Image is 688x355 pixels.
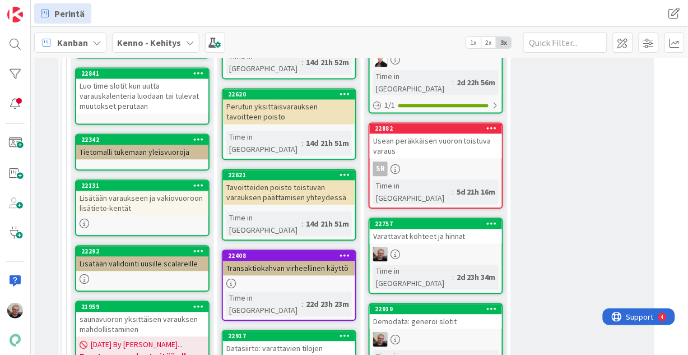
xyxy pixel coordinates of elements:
div: 22621Tavoitteiden poisto toistuvan varauksen päättämisen yhteydessä [223,170,355,205]
div: Tietomalli tukemaan yleisvuoroja [76,145,208,160]
div: VP [370,53,502,67]
div: 22919 [370,305,502,315]
a: 22131Lisätään varaukseen ja vakiovuoroon lisätieto-kentät [75,180,210,237]
div: Time in [GEOGRAPHIC_DATA] [226,212,301,237]
div: 22757 [375,220,502,228]
div: 22917 [228,333,355,340]
div: 22919Demodata: generoi slotit [370,305,502,329]
div: SR [373,162,388,177]
img: JH [7,303,23,319]
div: Time in [GEOGRAPHIC_DATA] [373,180,452,205]
img: JH [373,333,388,347]
div: 22882 [375,125,502,133]
a: 22882Usean peräkkäisen vuoron toistuva varausSRTime in [GEOGRAPHIC_DATA]:5d 21h 16m [369,123,503,209]
span: [DATE] By [PERSON_NAME]... [91,339,183,351]
img: avatar [7,333,23,348]
span: : [452,77,454,89]
div: 22342 [81,136,208,144]
span: Kanban [57,36,88,49]
div: 22919 [375,306,502,313]
div: 22292 [81,248,208,256]
div: 5d 21h 16m [454,186,499,199]
div: JH [370,247,502,262]
div: Demodata: generoi slotit [370,315,502,329]
span: : [452,271,454,284]
div: 22757 [370,219,502,229]
a: 22620Perutun yksittäisvarauksen tavoitteen poistoTime in [GEOGRAPHIC_DATA]:14d 21h 51m [222,89,356,160]
div: Time in [GEOGRAPHIC_DATA] [226,50,301,75]
a: 22621Tavoitteiden poisto toistuvan varauksen päättämisen yhteydessäTime in [GEOGRAPHIC_DATA]:14d ... [222,169,356,241]
div: 2d 22h 56m [454,77,499,89]
img: JH [373,247,388,262]
div: 22131 [81,182,208,190]
a: VPTime in [GEOGRAPHIC_DATA]:2d 22h 56m1/1 [369,13,503,114]
div: 22882Usean peräkkäisen vuoron toistuva varaus [370,124,502,159]
div: 21959 [81,303,208,311]
div: 2d 23h 34m [454,271,499,284]
div: 14d 21h 51m [303,137,352,150]
div: 22131Lisätään varaukseen ja vakiovuoroon lisätieto-kentät [76,181,208,216]
div: 22408 [223,251,355,261]
span: Perintä [54,7,85,20]
span: : [301,57,303,69]
div: 22620 [228,91,355,99]
div: Lisätään varaukseen ja vakiovuoroon lisätieto-kentät [76,191,208,216]
b: Kenno - Kehitys [117,37,181,48]
div: 22292Lisätään validointi uusille scalareille [76,247,208,271]
span: : [301,137,303,150]
div: Time in [GEOGRAPHIC_DATA] [226,292,301,317]
div: 22131 [76,181,208,191]
div: 22292 [76,247,208,257]
div: 22408Transaktiokahvan virheellinen käyttö [223,251,355,276]
div: 14d 21h 51m [303,218,352,230]
div: 22342Tietomalli tukemaan yleisvuoroja [76,135,208,160]
span: 1 / 1 [384,100,395,112]
div: SR [370,162,502,177]
div: saunavuoron yksittäisen varauksen mahdollistaminen [76,312,208,337]
div: Time in [GEOGRAPHIC_DATA] [226,131,301,156]
div: JH [370,333,502,347]
div: 22841 [76,69,208,79]
span: : [301,218,303,230]
div: 1/1 [370,99,502,113]
span: : [301,298,303,311]
span: 1x [466,37,481,48]
a: 22757Varattavat kohteet ja hinnatJHTime in [GEOGRAPHIC_DATA]:2d 23h 34m [369,218,503,294]
div: Usean peräkkäisen vuoron toistuva varaus [370,134,502,159]
div: 22621 [228,172,355,179]
span: 2x [481,37,496,48]
div: Time in [GEOGRAPHIC_DATA] [373,265,452,290]
div: 22841Luo time slotit kun uutta varauskalenteria luodaan tai tulevat muutokset perutaan [76,69,208,114]
div: 22342 [76,135,208,145]
a: 22841Luo time slotit kun uutta varauskalenteria luodaan tai tulevat muutokset perutaan [75,68,210,125]
span: : [452,186,454,199]
div: Tavoitteiden poisto toistuvan varauksen päättämisen yhteydessä [223,181,355,205]
div: 21959saunavuoron yksittäisen varauksen mahdollistaminen [76,302,208,337]
div: Transaktiokahvan virheellinen käyttö [223,261,355,276]
span: 3x [496,37,512,48]
input: Quick Filter... [523,33,607,53]
div: 22917 [223,331,355,342]
a: Perintä [34,3,91,24]
div: 22757Varattavat kohteet ja hinnat [370,219,502,244]
div: 22841 [81,70,208,78]
div: Lisätään validointi uusille scalareille [76,257,208,271]
div: 22620Perutun yksittäisvarauksen tavoitteen poisto [223,90,355,125]
img: Visit kanbanzone.com [7,7,23,22]
div: 14d 21h 52m [303,57,352,69]
div: 22621 [223,170,355,181]
img: VP [373,53,388,67]
div: Varattavat kohteet ja hinnat [370,229,502,244]
span: Support [24,2,51,15]
div: 22620 [223,90,355,100]
div: 22408 [228,252,355,260]
div: 4 [58,4,61,13]
a: 22342Tietomalli tukemaan yleisvuoroja [75,134,210,171]
div: Luo time slotit kun uutta varauskalenteria luodaan tai tulevat muutokset perutaan [76,79,208,114]
a: 22292Lisätään validointi uusille scalareille [75,246,210,292]
a: 22408Transaktiokahvan virheellinen käyttöTime in [GEOGRAPHIC_DATA]:22d 23h 23m [222,250,356,321]
div: 21959 [76,302,208,312]
div: 22d 23h 23m [303,298,352,311]
div: Time in [GEOGRAPHIC_DATA] [373,71,452,95]
div: 22882 [370,124,502,134]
